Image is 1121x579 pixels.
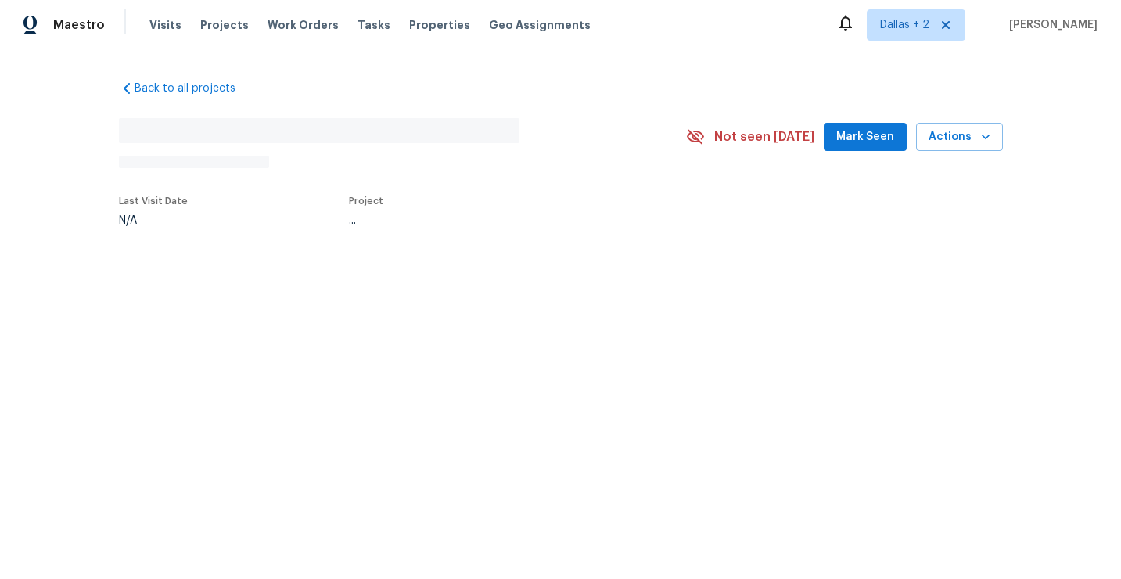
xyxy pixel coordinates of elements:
span: Project [349,196,383,206]
span: Properties [409,17,470,33]
span: Maestro [53,17,105,33]
div: N/A [119,215,188,226]
a: Back to all projects [119,81,269,96]
span: Projects [200,17,249,33]
span: Tasks [357,20,390,31]
span: Not seen [DATE] [714,129,814,145]
span: Last Visit Date [119,196,188,206]
span: Geo Assignments [489,17,591,33]
span: Visits [149,17,181,33]
button: Actions [916,123,1003,152]
span: Dallas + 2 [880,17,929,33]
span: [PERSON_NAME] [1003,17,1098,33]
button: Mark Seen [824,123,907,152]
span: Actions [929,128,990,147]
span: Work Orders [268,17,339,33]
span: Mark Seen [836,128,894,147]
div: ... [349,215,649,226]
